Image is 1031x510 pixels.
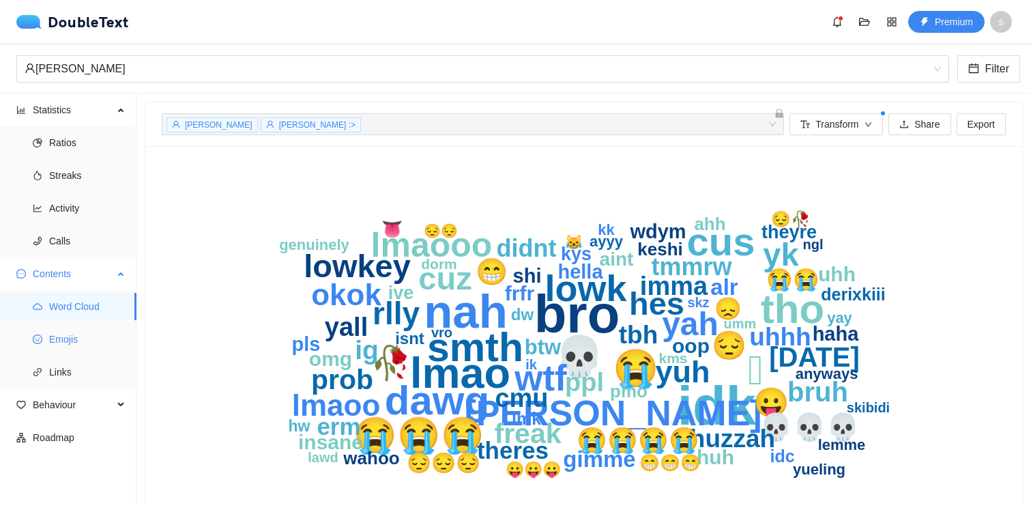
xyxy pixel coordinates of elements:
[714,296,742,322] text: 😞
[16,269,26,279] span: message
[534,284,620,344] text: bro
[766,267,819,292] text: 😭😭
[317,413,360,440] text: erm
[813,323,860,345] text: haha
[920,17,929,28] span: thunderbolt
[557,261,603,283] text: hella
[506,460,562,479] text: 😛😛😛
[16,400,26,410] span: heart
[185,120,252,130] span: [PERSON_NAME]
[407,451,481,475] text: 😔😔😔
[600,249,634,270] text: aint
[763,236,799,272] text: yk
[769,342,860,372] text: [DATE]
[25,63,35,74] span: user
[985,60,1009,77] span: Filter
[355,335,379,365] text: ig
[555,333,605,380] text: 💀
[427,325,523,370] text: smth
[821,285,886,304] text: derixkiii
[749,323,811,351] text: uhhh
[304,248,411,284] text: lowkey
[827,16,847,27] span: bell
[385,378,489,423] text: dawg
[381,218,403,240] text: 👅
[826,11,848,33] button: bell
[395,329,424,348] text: isnt
[787,377,848,407] text: bruh
[33,260,113,287] span: Contents
[761,222,817,242] text: theyre
[882,16,902,27] span: appstore
[690,425,775,453] text: huzzah
[640,272,708,300] text: imma
[49,195,126,222] span: Activity
[497,234,557,262] text: didnt
[748,346,764,393] text: 🫩
[292,333,321,355] text: pls
[637,239,683,259] text: keshi
[818,263,856,285] text: uhh
[935,14,973,29] span: Premium
[968,117,995,132] span: Export
[33,171,42,180] span: fire
[847,400,890,415] text: skibidi
[957,113,1006,135] button: Export
[658,350,687,366] text: kms
[544,268,627,309] text: lowk
[25,56,941,82] span: Derrick
[512,409,541,428] text: lmk
[525,357,538,372] text: ik
[33,302,42,311] span: cloud
[464,393,761,433] text: [PERSON_NAME]
[495,384,548,412] text: cmu
[759,411,860,443] text: 💀💀💀
[914,117,940,132] span: Share
[388,283,414,303] text: ive
[505,282,535,304] text: frfr
[590,233,624,250] text: ayyy
[33,391,113,419] span: Behaviour
[687,295,709,310] text: skz
[793,461,845,478] text: yueling
[371,343,411,382] text: 🥀
[629,221,686,242] text: wdym
[25,56,929,82] div: [PERSON_NAME]
[494,418,561,449] text: freak
[371,226,493,264] text: lmaooo
[410,349,510,397] text: lmao
[308,450,338,465] text: lawd
[49,129,126,156] span: Ratios
[33,335,42,344] span: smile
[577,425,699,455] text: 😭😭😭😭
[33,96,113,124] span: Statistics
[325,313,368,341] text: yall
[598,221,615,238] text: kk
[421,256,457,272] text: dorm
[908,11,985,33] button: thunderboltPremium
[33,236,42,246] span: phone
[16,15,129,29] div: DoubleText
[800,119,810,130] span: font-size
[854,16,875,27] span: folder-open
[33,367,42,377] span: link
[694,214,725,234] text: ahh
[16,105,26,115] span: bar-chart
[619,321,658,349] text: tbh
[999,11,1004,33] span: s
[418,260,471,296] text: cuz
[565,368,604,397] text: ppl
[298,431,363,453] text: insane
[477,437,549,464] text: theres
[771,210,811,229] text: 😔🥀
[651,253,732,281] text: tmmrw
[827,309,852,326] text: yay
[16,15,48,29] img: logo
[770,447,794,466] text: idc
[49,162,126,189] span: Streaks
[610,381,648,401] text: pmo
[881,11,903,33] button: appstore
[476,256,508,287] text: 😁
[279,120,355,130] span: [PERSON_NAME] :>
[563,447,635,472] text: gimme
